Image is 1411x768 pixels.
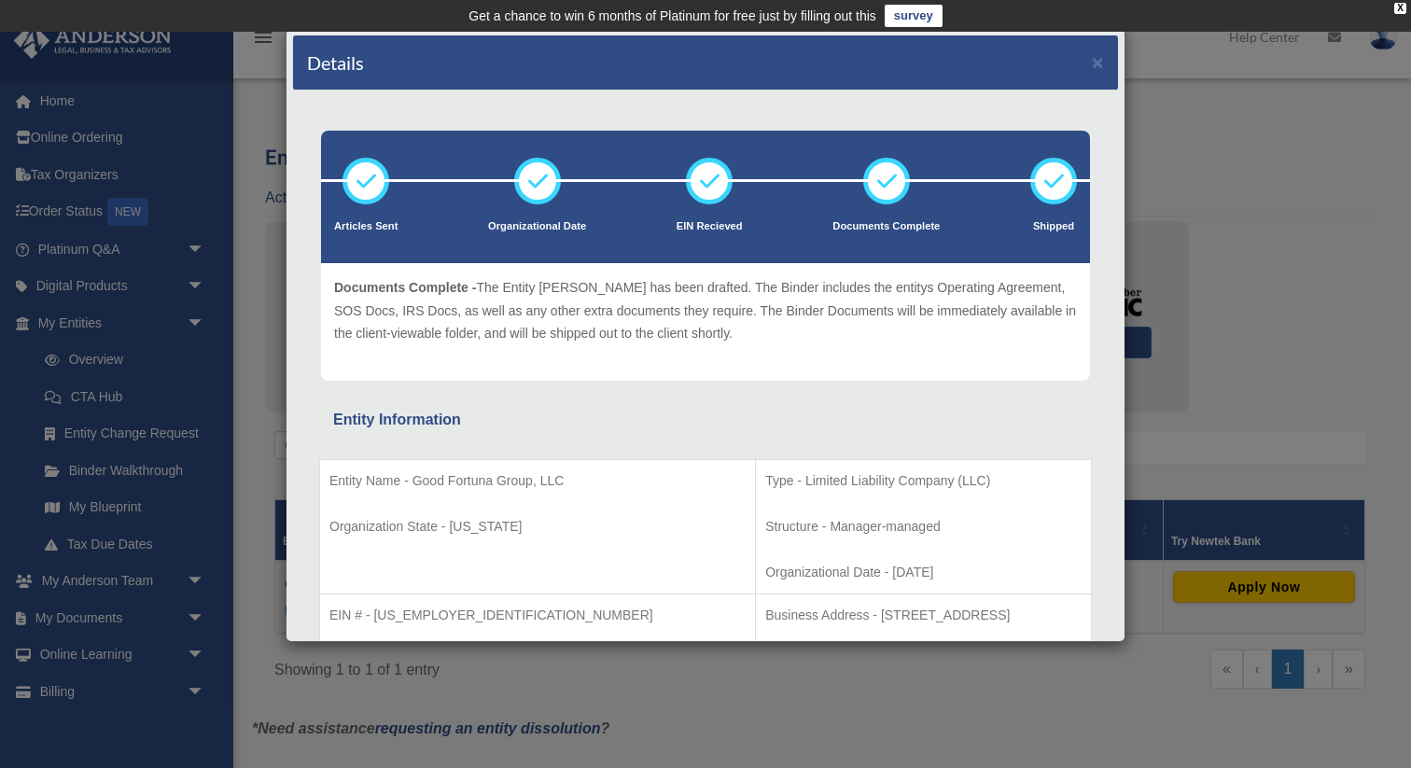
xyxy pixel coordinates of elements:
[468,5,876,27] div: Get a chance to win 6 months of Platinum for free just by filling out this
[885,5,943,27] a: survey
[765,604,1082,627] p: Business Address - [STREET_ADDRESS]
[488,217,586,236] p: Organizational Date
[334,217,398,236] p: Articles Sent
[832,217,940,236] p: Documents Complete
[1394,3,1406,14] div: close
[765,469,1082,493] p: Type - Limited Liability Company (LLC)
[765,515,1082,538] p: Structure - Manager-managed
[329,469,746,493] p: Entity Name - Good Fortuna Group, LLC
[333,407,1078,433] div: Entity Information
[765,561,1082,584] p: Organizational Date - [DATE]
[307,49,364,76] h4: Details
[1030,217,1077,236] p: Shipped
[1092,52,1104,72] button: ×
[334,280,476,295] span: Documents Complete -
[329,515,746,538] p: Organization State - [US_STATE]
[329,604,746,627] p: EIN # - [US_EMPLOYER_IDENTIFICATION_NUMBER]
[677,217,743,236] p: EIN Recieved
[334,276,1077,345] p: The Entity [PERSON_NAME] has been drafted. The Binder includes the entitys Operating Agreement, S...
